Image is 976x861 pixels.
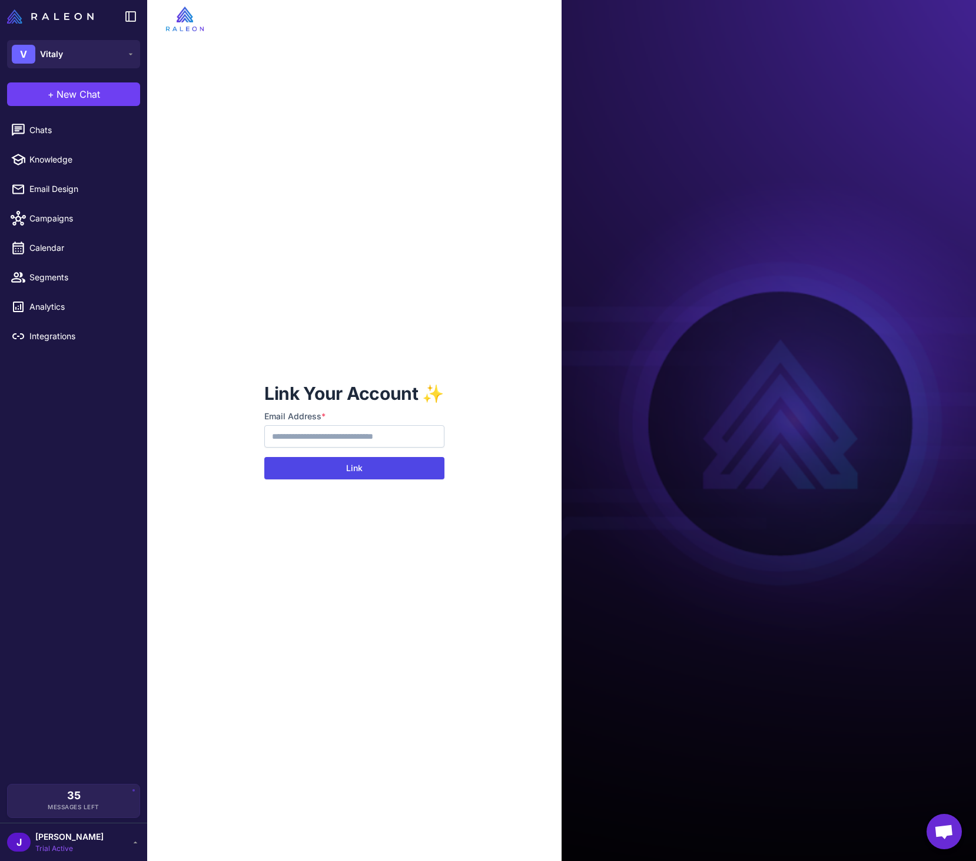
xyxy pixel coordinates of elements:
span: Calendar [29,241,133,254]
span: [PERSON_NAME] [35,830,104,843]
span: + [48,87,54,101]
div: V [12,45,35,64]
button: +New Chat [7,82,140,106]
a: Email Design [5,177,142,201]
label: Email Address [264,410,444,423]
a: Raleon Logo [7,9,98,24]
span: New Chat [57,87,100,101]
span: Analytics [29,300,133,313]
button: Link [264,457,444,479]
span: Knowledge [29,153,133,166]
a: Calendar [5,236,142,260]
div: J [7,833,31,852]
img: raleon-logo-whitebg.9aac0268.jpg [166,6,204,31]
div: Open chat [927,814,962,849]
a: Knowledge [5,147,142,172]
a: Integrations [5,324,142,349]
span: Vitaly [40,48,63,61]
span: Email Design [29,183,133,196]
span: 35 [67,790,81,801]
h1: Link Your Account ✨ [264,382,444,405]
img: Raleon Logo [7,9,94,24]
a: Campaigns [5,206,142,231]
a: Chats [5,118,142,143]
span: Campaigns [29,212,133,225]
a: Segments [5,265,142,290]
button: VVitaly [7,40,140,68]
a: Analytics [5,294,142,319]
span: Segments [29,271,133,284]
span: Integrations [29,330,133,343]
span: Trial Active [35,843,104,854]
span: Chats [29,124,133,137]
span: Messages Left [48,803,99,812]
